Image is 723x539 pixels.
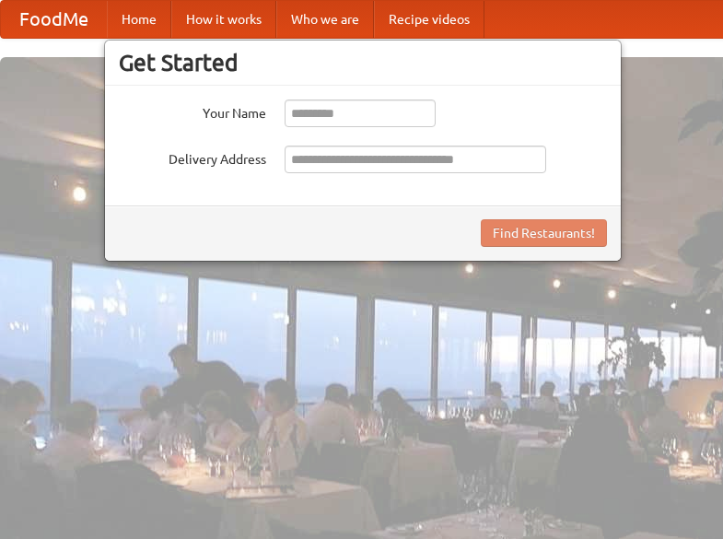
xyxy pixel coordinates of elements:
[276,1,374,38] a: Who we are
[119,146,266,169] label: Delivery Address
[481,219,607,247] button: Find Restaurants!
[374,1,484,38] a: Recipe videos
[119,49,607,76] h3: Get Started
[119,100,266,123] label: Your Name
[107,1,171,38] a: Home
[1,1,107,38] a: FoodMe
[171,1,276,38] a: How it works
